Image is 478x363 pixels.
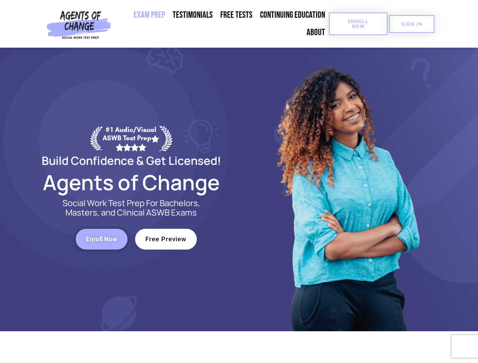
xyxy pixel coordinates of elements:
a: Testimonials [169,6,216,24]
h2: Agents of Change [23,174,239,191]
span: Enroll Now [341,19,375,29]
a: Continuing Education [256,6,329,24]
a: Exam Prep [130,6,169,24]
span: SIGN IN [401,22,422,26]
a: Enroll Now [329,12,388,35]
span: Enroll Now [86,236,117,242]
a: Free Preview [135,229,197,250]
a: SIGN IN [389,15,434,33]
div: #1 Audio/Visual ASWB Test Prep [103,126,159,151]
a: Enroll Now [76,229,128,250]
nav: Menu [114,6,329,41]
img: Website Image 1 (1) [271,48,423,331]
a: About [303,24,329,41]
p: Social Work Test Prep For Bachelors, Masters, and Clinical ASWB Exams [54,199,209,217]
a: Free Tests [216,6,256,24]
h2: Build Confidence & Get Licensed! [23,155,239,166]
span: Free Preview [145,236,187,242]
